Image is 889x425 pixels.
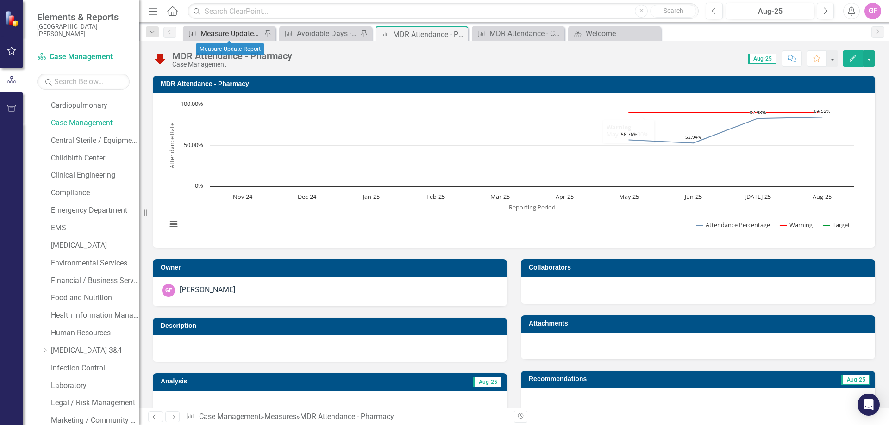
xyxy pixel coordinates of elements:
a: MDR Attendance - Case Management [474,28,562,39]
input: Search Below... [37,74,130,90]
a: Measure Update Report [185,28,262,39]
div: Measure Update Report [200,28,262,39]
button: Aug-25 [726,3,814,19]
a: Environmental Services [51,258,139,269]
a: Case Management [51,118,139,129]
a: Laboratory [51,381,139,391]
text: [DATE]-25 [745,192,771,201]
span: Aug-25 [748,54,776,64]
small: [GEOGRAPHIC_DATA][PERSON_NAME] [37,23,130,38]
button: View chart menu, Chart [167,218,180,231]
div: GF [162,284,175,297]
img: ClearPoint Strategy [5,11,21,27]
a: [MEDICAL_DATA] [51,240,139,251]
button: Search [650,5,696,18]
h3: Recommendations [529,376,756,382]
text: 56.76% [621,131,637,137]
h3: Description [161,322,502,329]
text: Nov-24 [233,192,253,201]
span: Search [664,7,683,14]
a: Avoidable Days - External [282,28,358,39]
div: [PERSON_NAME] [180,285,235,296]
div: Open Intercom Messenger [858,394,880,416]
div: Aug-25 [729,6,811,17]
text: May-25 [619,192,639,201]
div: MDR Attendance - Pharmacy [393,29,466,40]
text: Attendance Rate [168,123,176,168]
text: Aug-25 [813,192,832,201]
button: GF [864,3,881,19]
a: Legal / Risk Management [51,398,139,408]
a: Financial / Business Services [51,276,139,286]
a: Compliance [51,188,139,198]
g: Target, line 3 of 3 with 10 data points. [243,103,824,106]
span: Aug-25 [841,375,870,385]
span: Elements & Reports [37,12,130,23]
a: Clinical Engineering [51,170,139,181]
text: Apr-25 [556,192,574,201]
h3: Owner [161,264,502,271]
text: Feb-25 [426,192,445,201]
a: Case Management [37,52,130,62]
button: Show Target [823,221,851,229]
text: Jun-25 [684,192,702,201]
a: [MEDICAL_DATA] 3&4 [51,345,139,356]
a: Infection Control [51,363,139,374]
a: Case Management [199,412,261,421]
a: Emergency Department [51,205,139,216]
text: 52.94% [685,134,701,140]
a: Human Resources [51,328,139,339]
h3: Analysis [161,378,324,385]
a: Measures [264,412,296,421]
span: Aug-25 [473,377,501,387]
div: Avoidable Days - External [297,28,358,39]
text: Reporting Period [509,203,556,211]
h3: Attachments [529,320,870,327]
div: Measure Update Report [196,43,264,55]
h3: Collaborators [529,264,870,271]
text: Mar-25 [490,192,510,201]
button: Show Attendance Percentage [696,221,770,229]
a: Food and Nutrition [51,293,139,303]
text: 82.98% [750,109,766,116]
div: Chart. Highcharts interactive chart. [162,100,866,239]
div: Welcome [586,28,658,39]
div: MDR Attendance - Case Management [489,28,562,39]
button: Show Warning [780,221,813,229]
text: Jan-25 [362,192,380,201]
text: 100.00% [181,99,203,108]
a: Health Information Management [51,310,139,321]
a: Welcome [570,28,658,39]
h3: MDR Attendance - Pharmacy [161,80,870,87]
div: » » [186,412,507,422]
text: 84.52% [814,108,830,114]
div: Case Management [172,61,292,68]
div: MDR Attendance - Pharmacy [300,412,394,421]
text: 50.00% [184,141,203,149]
a: Central Sterile / Equipment Distribution [51,136,139,146]
text: Dec-24 [298,192,317,201]
img: Below Plan [153,51,168,66]
text: 0% [195,181,203,190]
a: Cardiopulmonary [51,100,139,111]
input: Search ClearPoint... [188,3,699,19]
svg: Interactive chart [162,100,859,239]
a: EMS [51,223,139,234]
div: MDR Attendance - Pharmacy [172,51,292,61]
a: Childbirth Center [51,153,139,164]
